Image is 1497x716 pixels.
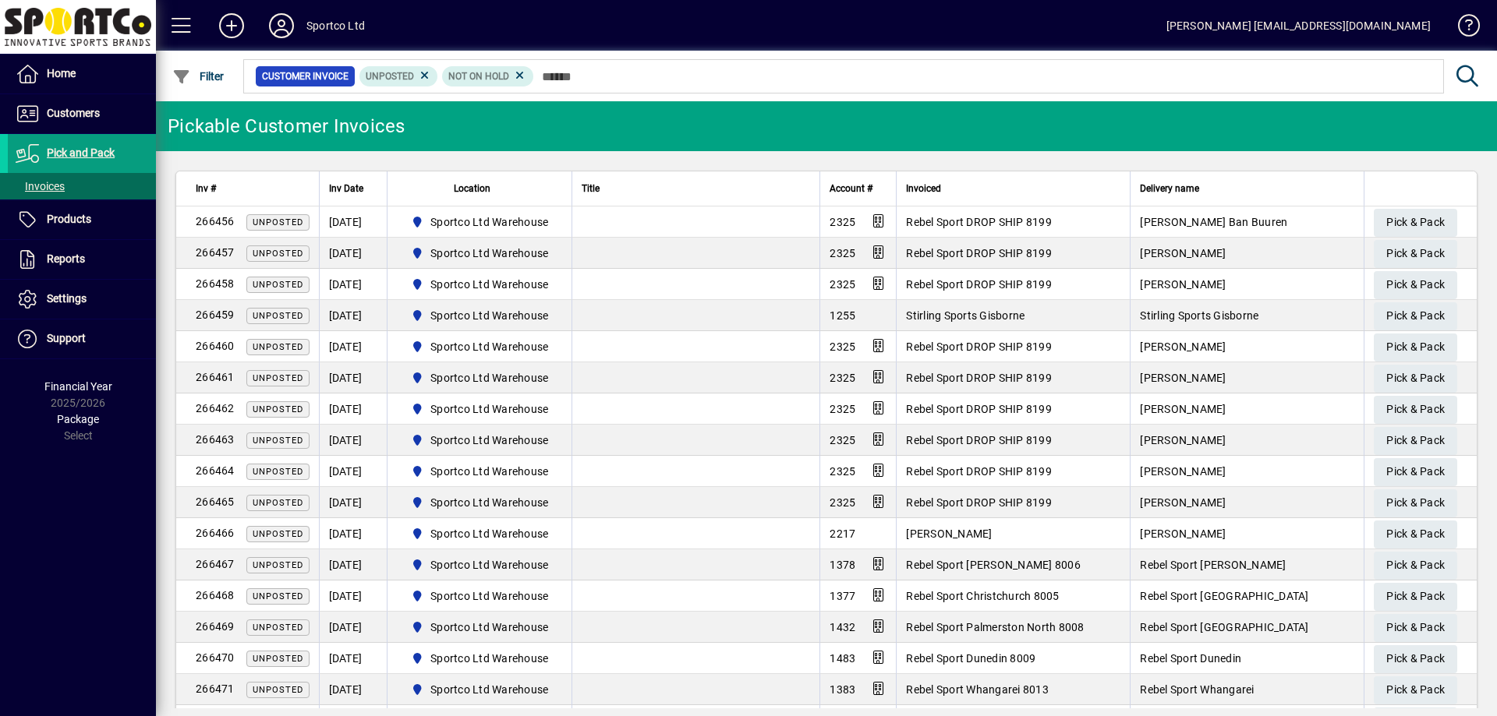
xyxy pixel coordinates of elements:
td: [DATE] [319,612,387,643]
span: Pick & Pack [1386,241,1445,266]
span: Rebel Sport DROP SHIP 8199 [906,340,1052,353]
span: Pick & Pack [1386,272,1445,298]
span: Rebel Sport [GEOGRAPHIC_DATA] [1140,590,1308,602]
a: Reports [8,240,156,279]
span: [PERSON_NAME] [1140,496,1226,509]
td: [DATE] [319,518,387,549]
span: Unposted [253,436,303,446]
td: [DATE] [319,674,387,705]
span: Sportco Ltd Warehouse [405,244,555,263]
span: 266459 [196,309,235,321]
span: 1483 [830,652,855,665]
td: [DATE] [319,300,387,331]
button: Pick & Pack [1374,645,1457,673]
span: 266465 [196,496,235,508]
span: Unposted [253,560,303,570]
span: 2325 [830,465,855,478]
button: Pick & Pack [1374,552,1457,580]
span: [PERSON_NAME] [1140,340,1226,353]
span: Sportco Ltd Warehouse [405,275,555,294]
button: Pick & Pack [1374,676,1457,704]
a: Customers [8,94,156,133]
div: Pickable Customer Invoices [168,114,405,139]
span: Rebel Sport Palmerston North 8008 [906,621,1084,633]
span: Delivery name [1140,180,1199,197]
span: Reports [47,252,85,265]
button: Pick & Pack [1374,240,1457,268]
span: Sportco Ltd Warehouse [430,557,548,573]
div: Inv Date [329,180,377,197]
button: Pick & Pack [1374,333,1457,362]
td: [DATE] [319,487,387,518]
td: [DATE] [319,580,387,612]
span: Rebel Sport Dunedin [1140,652,1241,665]
span: Filter [172,70,225,83]
span: Rebel Sport DROP SHIP 8199 [906,216,1052,228]
button: Add [207,12,257,40]
span: 266460 [196,340,235,352]
span: Sportco Ltd Warehouse [430,432,548,448]
span: Stirling Sports Gisborne [1140,309,1258,322]
td: [DATE] [319,269,387,300]
span: Unposted [253,311,303,321]
a: Settings [8,280,156,319]
span: Sportco Ltd Warehouse [430,651,548,666]
span: 2325 [830,434,855,446]
span: 266463 [196,433,235,446]
span: Unposted [253,373,303,383]
td: [DATE] [319,393,387,425]
button: Profile [257,12,306,40]
span: [PERSON_NAME] Ban Buuren [1140,216,1287,228]
div: Invoiced [906,180,1120,197]
a: Products [8,200,156,239]
span: 266462 [196,402,235,414]
span: Pick & Pack [1386,615,1445,640]
td: [DATE] [319,425,387,456]
span: 266461 [196,371,235,383]
span: Pick & Pack [1386,584,1445,609]
span: 266468 [196,589,235,601]
span: Sportco Ltd Warehouse [405,431,555,450]
span: Unposted [253,685,303,695]
span: Rebel Sport DROP SHIP 8199 [906,496,1052,509]
span: [PERSON_NAME] [1140,527,1226,540]
span: [PERSON_NAME] [1140,403,1226,415]
span: Rebel Sport Dunedin 8009 [906,652,1035,665]
span: Sportco Ltd Warehouse [430,682,548,697]
span: Rebel Sport DROP SHIP 8199 [906,247,1052,259]
span: 266456 [196,215,235,227]
a: Home [8,55,156,93]
span: Rebel Sport Whangarei 8013 [906,683,1049,696]
span: Rebel Sport DROP SHIP 8199 [906,465,1052,478]
span: Sportco Ltd Warehouse [430,245,548,261]
span: Unposted [253,280,303,290]
span: Sportco Ltd Warehouse [405,400,555,418]
span: Customer Invoice [262,69,349,84]
span: Pick & Pack [1386,521,1445,547]
span: 266471 [196,682,235,695]
span: [PERSON_NAME] [1140,278,1226,291]
span: Unposted [253,249,303,259]
span: Stirling Sports Gisborne [906,309,1025,322]
span: 266467 [196,558,235,570]
span: 2325 [830,340,855,353]
a: Invoices [8,173,156,199]
span: Rebel Sport Christchurch 8005 [906,590,1059,602]
span: Customers [47,107,100,119]
a: Support [8,319,156,358]
span: 2217 [830,527,855,540]
div: Inv # [196,180,310,197]
span: Pick & Pack [1386,490,1445,516]
span: Sportco Ltd Warehouse [405,369,555,387]
span: Rebel Sport DROP SHIP 8199 [906,372,1052,384]
span: Pick & Pack [1386,397,1445,422]
span: Rebel Sport DROP SHIP 8199 [906,403,1052,415]
span: 266470 [196,651,235,664]
span: [PERSON_NAME] [1140,247,1226,259]
a: Knowledge Base [1446,3,1478,54]
button: Pick & Pack [1374,458,1457,486]
span: Sportco Ltd Warehouse [405,337,555,356]
span: Pick & Pack [1386,677,1445,703]
td: [DATE] [319,549,387,580]
span: Products [47,213,91,225]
